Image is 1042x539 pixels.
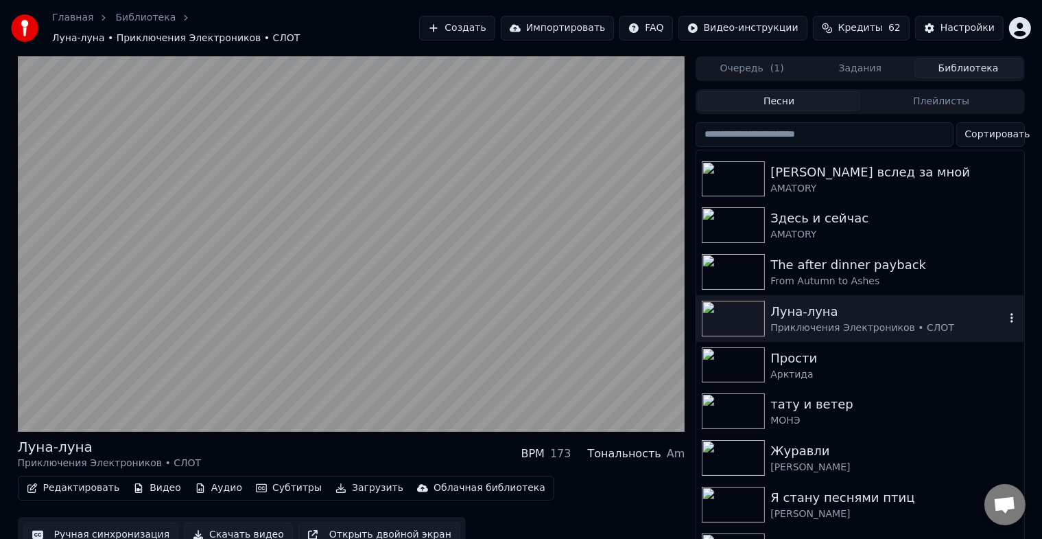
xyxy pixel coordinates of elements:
div: Луна-луна [18,437,202,457]
div: Am [667,446,685,462]
div: 173 [550,446,571,462]
img: youka [11,14,38,42]
span: ( 1 ) [770,62,784,76]
button: FAQ [619,16,672,41]
button: Загрузить [330,479,409,498]
div: [PERSON_NAME] [770,461,1018,474]
div: From Autumn to Ashes [770,275,1018,288]
button: Видео-инструкции [678,16,807,41]
a: Главная [52,11,93,25]
button: Песни [698,91,860,111]
div: Настройки [940,21,995,35]
div: BPM [521,446,545,462]
div: Я стану песнями птиц [770,488,1018,507]
span: Кредиты [838,21,883,35]
div: Луна-луна [770,302,1004,321]
div: [PERSON_NAME] вслед за мной [770,163,1018,182]
div: The after dinner payback [770,255,1018,275]
button: Редактировать [21,479,126,498]
button: Очередь [698,58,806,78]
div: МОНЭ [770,414,1018,428]
div: тату и ветер [770,395,1018,414]
button: Видео [128,479,187,498]
button: Задания [806,58,914,78]
button: Плейлисты [860,91,1023,111]
div: Открытый чат [984,484,1026,525]
button: Кредиты62 [813,16,910,41]
div: Прости [770,349,1018,368]
div: Здесь и сейчас [770,209,1018,228]
span: Луна-луна • Приключения Электроников • СЛОТ [52,32,300,45]
div: Тональность [588,446,661,462]
div: Журавли [770,441,1018,461]
button: Настройки [915,16,1004,41]
div: [PERSON_NAME] [770,507,1018,521]
a: Библиотека [115,11,176,25]
div: AMATORY [770,228,1018,242]
div: Приключения Электроников • СЛОТ [770,321,1004,335]
button: Библиотека [914,58,1023,78]
div: AMATORY [770,182,1018,196]
div: Приключения Электроников • СЛОТ [18,457,202,470]
nav: breadcrumb [52,11,419,45]
div: Облачная библиотека [434,481,545,495]
button: Создать [419,16,495,41]
span: 62 [888,21,901,35]
button: Аудио [189,479,248,498]
span: Сортировать [965,128,1030,141]
div: Арктида [770,368,1018,382]
button: Импортировать [501,16,615,41]
button: Субтитры [250,479,327,498]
